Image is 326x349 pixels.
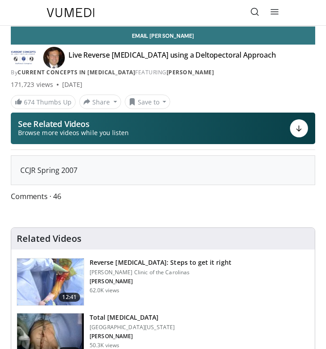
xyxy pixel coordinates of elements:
p: [PERSON_NAME] [90,278,231,285]
h3: Reverse [MEDICAL_DATA]: Steps to get it right [90,258,231,267]
img: VuMedi Logo [47,8,95,17]
a: 674 Thumbs Up [11,95,76,109]
h4: Live Reverse [MEDICAL_DATA] using a Deltopectoral Approach [68,50,276,65]
span: 171,723 views [11,80,53,89]
p: [PERSON_NAME] Clinic of the Carolinas [90,269,231,276]
button: See Related Videos Browse more videos while you listen [11,113,315,144]
p: [PERSON_NAME] [90,333,175,340]
span: Browse more videos while you listen [18,128,129,137]
a: 12:41 Reverse [MEDICAL_DATA]: Steps to get it right [PERSON_NAME] Clinic of the Carolinas [PERSON... [17,258,309,306]
p: 50.3K views [90,342,119,349]
button: Share [79,95,121,109]
p: 62.0K views [90,287,119,294]
button: Save to [125,95,171,109]
a: Current Concepts in [MEDICAL_DATA] [18,68,135,76]
h3: Total [MEDICAL_DATA] [90,313,175,322]
div: CCJR Spring 2007 [20,165,306,176]
img: Avatar [43,47,65,68]
p: [GEOGRAPHIC_DATA][US_STATE] [90,324,175,331]
span: 12:41 [59,293,80,302]
h4: Related Videos [17,233,81,244]
div: By FEATURING [11,68,315,77]
span: 674 [24,98,35,106]
img: Current Concepts in Joint Replacement [11,50,36,65]
div: [DATE] [62,80,82,89]
a: Email [PERSON_NAME] [11,27,315,45]
p: See Related Videos [18,119,129,128]
span: Comments 46 [11,190,315,202]
a: [PERSON_NAME] [167,68,214,76]
img: 326034_0000_1.png.150x105_q85_crop-smart_upscale.jpg [17,258,84,305]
